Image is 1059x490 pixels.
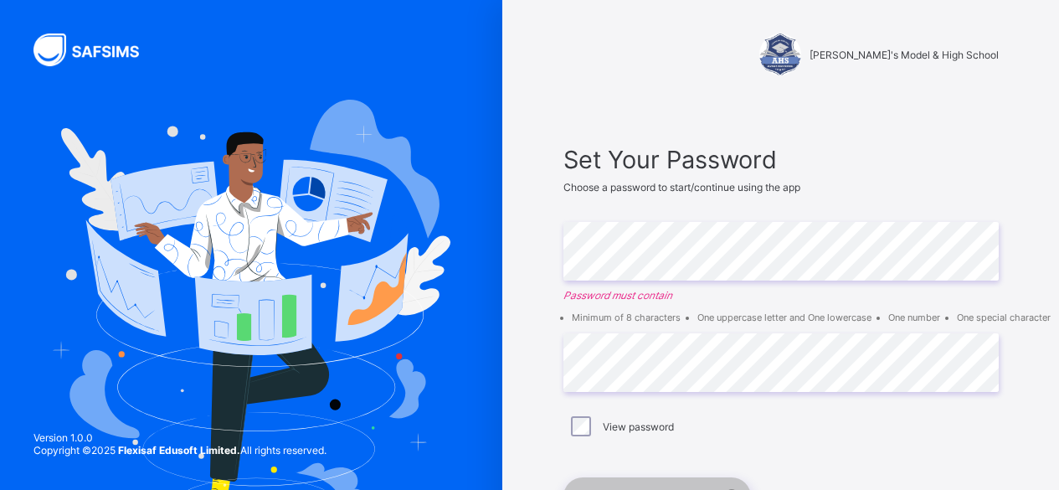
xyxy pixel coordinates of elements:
[33,34,159,66] img: SAFSIMS Logo
[603,420,674,433] label: View password
[33,444,326,456] span: Copyright © 2025 All rights reserved.
[33,431,326,444] span: Version 1.0.0
[563,289,999,302] em: Password must contain
[572,312,681,323] li: Minimum of 8 characters
[888,312,940,323] li: One number
[563,181,800,193] span: Choose a password to start/continue using the app
[810,49,999,61] span: [PERSON_NAME]'s Model & High School
[563,145,999,174] span: Set Your Password
[697,312,871,323] li: One uppercase letter and One lowercase
[118,444,240,456] strong: Flexisaf Edusoft Limited.
[759,34,801,75] img: Alvina's Model & High School
[957,312,1051,323] li: One special character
